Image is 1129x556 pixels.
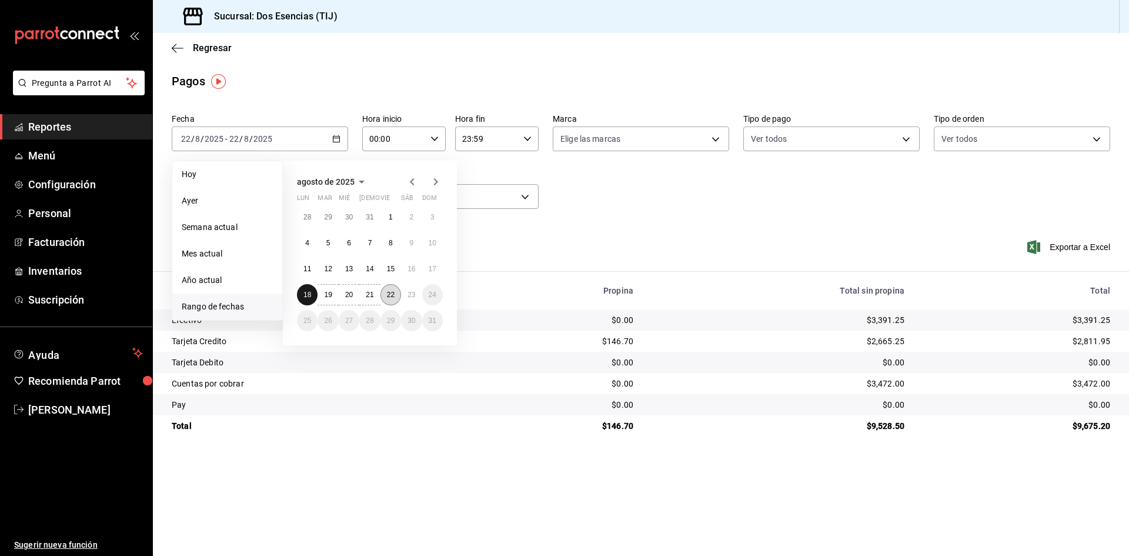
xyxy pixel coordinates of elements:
abbr: 26 de agosto de 2025 [324,317,332,325]
abbr: 16 de agosto de 2025 [407,265,415,273]
button: 8 de agosto de 2025 [380,232,401,254]
button: 28 de agosto de 2025 [359,310,380,331]
img: Tooltip marker [211,74,226,89]
span: Personal [28,205,143,221]
button: 9 de agosto de 2025 [401,232,422,254]
span: / [201,134,204,144]
span: Elige las marcas [560,133,620,145]
abbr: 28 de julio de 2025 [303,213,311,221]
abbr: 12 de agosto de 2025 [324,265,332,273]
label: Tipo de orden [934,115,1110,123]
abbr: 5 de agosto de 2025 [326,239,330,247]
span: Reportes [28,119,143,135]
span: - [225,134,228,144]
label: Marca [553,115,729,123]
div: Pagos [172,72,205,90]
button: 15 de agosto de 2025 [380,258,401,279]
button: 10 de agosto de 2025 [422,232,443,254]
input: -- [181,134,191,144]
label: Hora fin [455,115,539,123]
span: Rango de fechas [182,301,273,313]
a: Pregunta a Parrot AI [8,85,145,98]
abbr: 14 de agosto de 2025 [366,265,373,273]
div: Propina [489,286,633,295]
abbr: 30 de julio de 2025 [345,213,353,221]
button: 23 de agosto de 2025 [401,284,422,305]
abbr: 9 de agosto de 2025 [409,239,413,247]
abbr: martes [318,194,332,207]
button: 20 de agosto de 2025 [339,284,359,305]
button: 27 de agosto de 2025 [339,310,359,331]
input: -- [195,134,201,144]
abbr: domingo [422,194,437,207]
div: $0.00 [923,357,1110,368]
div: $9,528.50 [652,420,904,432]
abbr: 15 de agosto de 2025 [387,265,395,273]
abbr: 7 de agosto de 2025 [368,239,372,247]
abbr: 17 de agosto de 2025 [429,265,436,273]
button: open_drawer_menu [129,31,139,40]
input: -- [229,134,239,144]
div: $0.00 [489,357,633,368]
span: Hoy [182,168,273,181]
button: 1 de agosto de 2025 [380,207,401,228]
label: Tipo de pago [743,115,920,123]
button: Exportar a Excel [1030,240,1110,254]
abbr: 27 de agosto de 2025 [345,317,353,325]
button: 30 de julio de 2025 [339,207,359,228]
abbr: jueves [359,194,429,207]
div: $3,472.00 [923,378,1110,389]
span: Ver todos [941,133,977,145]
button: agosto de 2025 [297,175,369,189]
button: 14 de agosto de 2025 [359,258,380,279]
abbr: miércoles [339,194,350,207]
abbr: 10 de agosto de 2025 [429,239,436,247]
div: $0.00 [652,399,904,411]
div: $0.00 [652,357,904,368]
abbr: 11 de agosto de 2025 [303,265,311,273]
span: Pregunta a Parrot AI [32,77,126,89]
span: Menú [28,148,143,164]
abbr: 4 de agosto de 2025 [305,239,309,247]
abbr: 22 de agosto de 2025 [387,291,395,299]
button: 7 de agosto de 2025 [359,232,380,254]
span: Facturación [28,234,143,250]
abbr: 31 de julio de 2025 [366,213,373,221]
h3: Sucursal: Dos Esencias (TIJ) [205,9,338,24]
input: ---- [204,134,224,144]
abbr: 1 de agosto de 2025 [389,213,393,221]
abbr: 2 de agosto de 2025 [409,213,413,221]
button: 5 de agosto de 2025 [318,232,338,254]
div: Pay [172,399,470,411]
span: [PERSON_NAME] [28,402,143,418]
span: / [249,134,253,144]
abbr: 13 de agosto de 2025 [345,265,353,273]
button: Pregunta a Parrot AI [13,71,145,95]
div: $9,675.20 [923,420,1110,432]
span: Recomienda Parrot [28,373,143,389]
input: -- [243,134,249,144]
div: $146.70 [489,420,633,432]
span: / [191,134,195,144]
button: 29 de agosto de 2025 [380,310,401,331]
button: 31 de julio de 2025 [359,207,380,228]
button: Regresar [172,42,232,54]
button: 28 de julio de 2025 [297,207,318,228]
button: 31 de agosto de 2025 [422,310,443,331]
div: $3,472.00 [652,378,904,389]
div: $2,665.25 [652,335,904,347]
div: $3,391.25 [923,314,1110,326]
div: Total [172,420,470,432]
div: Total sin propina [652,286,904,295]
abbr: 6 de agosto de 2025 [347,239,351,247]
div: $0.00 [489,378,633,389]
button: 18 de agosto de 2025 [297,284,318,305]
span: Mes actual [182,248,273,260]
div: $2,811.95 [923,335,1110,347]
button: 12 de agosto de 2025 [318,258,338,279]
abbr: 8 de agosto de 2025 [389,239,393,247]
span: Regresar [193,42,232,54]
button: 6 de agosto de 2025 [339,232,359,254]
